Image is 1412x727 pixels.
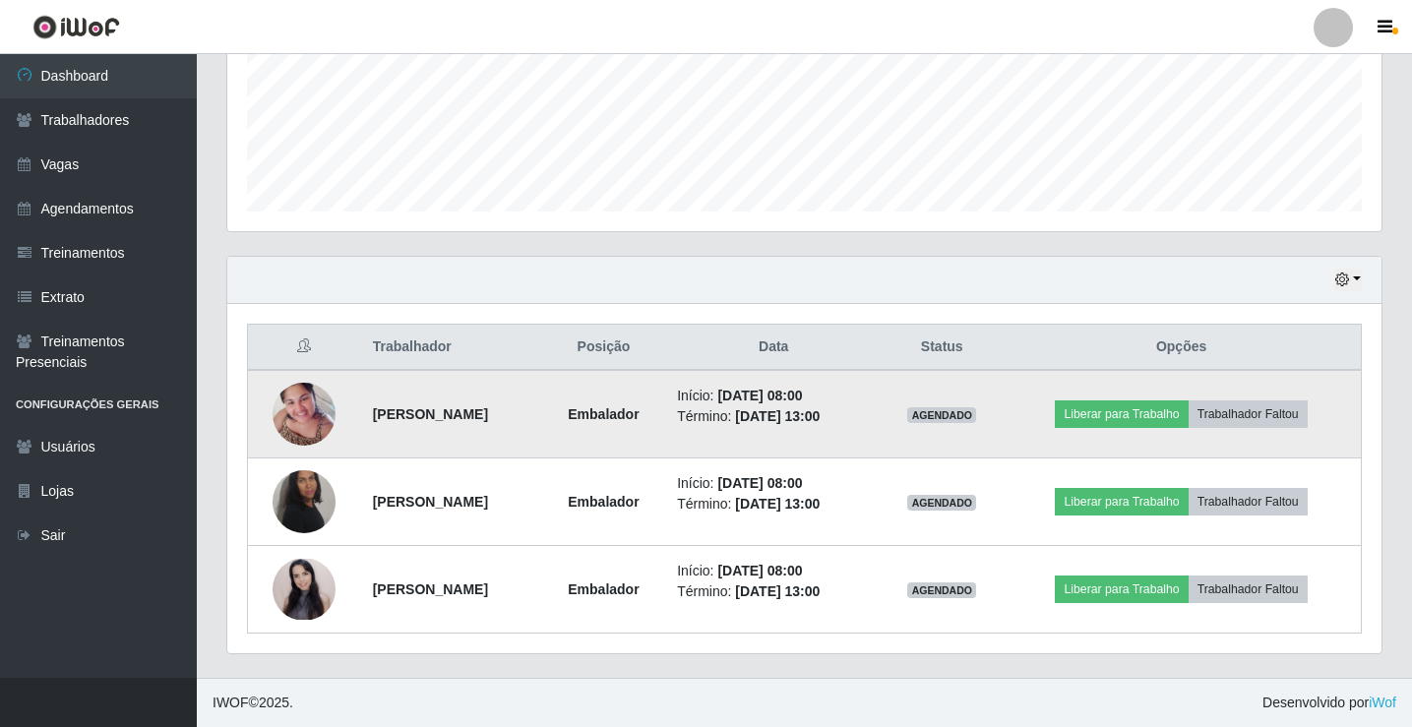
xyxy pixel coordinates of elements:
[568,406,639,422] strong: Embalador
[542,325,665,371] th: Posição
[677,581,870,602] li: Término:
[907,582,976,598] span: AGENDADO
[213,693,293,713] span: © 2025 .
[665,325,882,371] th: Data
[213,695,249,710] span: IWOF
[677,561,870,581] li: Início:
[273,559,336,620] img: 1747989829557.jpeg
[717,475,802,491] time: [DATE] 08:00
[677,473,870,494] li: Início:
[677,494,870,515] li: Término:
[373,494,488,510] strong: [PERSON_NAME]
[735,408,820,424] time: [DATE] 13:00
[1262,693,1396,713] span: Desenvolvido por
[568,581,639,597] strong: Embalador
[1055,400,1188,428] button: Liberar para Trabalho
[32,15,120,39] img: CoreUI Logo
[373,581,488,597] strong: [PERSON_NAME]
[907,407,976,423] span: AGENDADO
[361,325,542,371] th: Trabalhador
[735,583,820,599] time: [DATE] 13:00
[1189,576,1308,603] button: Trabalhador Faltou
[1055,576,1188,603] button: Liberar para Trabalho
[1189,488,1308,515] button: Trabalhador Faltou
[273,454,336,549] img: 1734738969942.jpeg
[717,563,802,578] time: [DATE] 08:00
[1002,325,1361,371] th: Opções
[677,406,870,427] li: Término:
[1189,400,1308,428] button: Trabalhador Faltou
[568,494,639,510] strong: Embalador
[717,388,802,403] time: [DATE] 08:00
[273,372,336,455] img: 1729599385947.jpeg
[882,325,1002,371] th: Status
[677,386,870,406] li: Início:
[1055,488,1188,515] button: Liberar para Trabalho
[1369,695,1396,710] a: iWof
[735,496,820,512] time: [DATE] 13:00
[373,406,488,422] strong: [PERSON_NAME]
[907,495,976,511] span: AGENDADO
